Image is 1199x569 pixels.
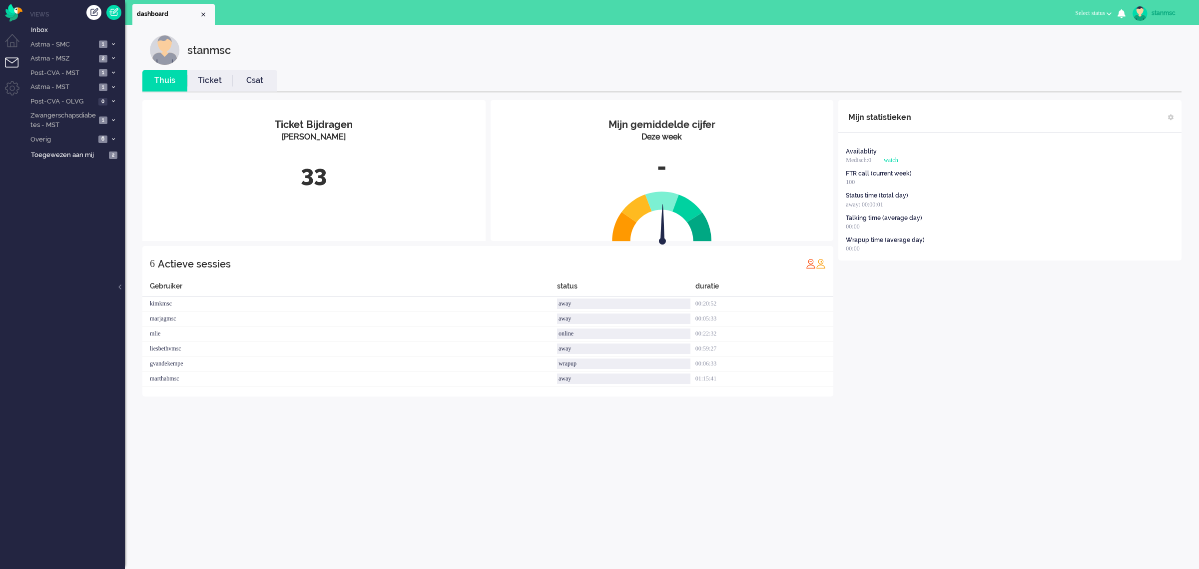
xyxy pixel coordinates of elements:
[29,40,96,49] span: Astma - SMC
[31,150,106,160] span: Toegewezen aan mij
[30,10,125,18] li: Views
[695,296,834,311] div: 00:20:52
[695,311,834,326] div: 00:05:33
[846,236,925,244] div: Wrapup time (average day)
[109,151,117,159] span: 2
[5,81,27,103] li: Admin menu
[29,24,125,35] a: Inbox
[5,4,22,21] img: flow_omnibird.svg
[695,371,834,386] div: 01:15:41
[29,82,96,92] span: Astma - MST
[557,313,690,324] div: away
[86,5,101,20] div: Creëer ticket
[98,135,107,143] span: 6
[232,70,277,91] li: Csat
[846,223,859,230] span: 00:00
[142,75,187,86] a: Thuis
[1152,8,1189,18] div: stanmsc
[846,147,877,156] div: Availablity
[158,254,231,274] div: Actieve sessies
[1133,6,1148,21] img: avatar
[142,326,557,341] div: mlie
[142,296,557,311] div: kimkmsc
[846,178,855,185] span: 100
[142,311,557,326] div: marjagmsc
[98,98,107,105] span: 0
[29,135,95,144] span: Overig
[557,328,690,339] div: online
[695,326,834,341] div: 00:22:32
[99,116,107,124] span: 1
[641,204,684,247] img: arrow.svg
[150,253,155,273] div: 6
[29,54,96,63] span: Astma - MSZ
[187,70,232,91] li: Ticket
[557,373,690,384] div: away
[1069,6,1118,20] button: Select status
[806,258,816,268] img: profile_red.svg
[846,245,859,252] span: 00:00
[199,10,207,18] div: Close tab
[848,107,911,127] div: Mijn statistieken
[137,10,199,18] span: dashboard
[99,69,107,76] span: 1
[498,117,826,132] div: Mijn gemiddelde cijfer
[150,117,478,132] div: Ticket Bijdragen
[232,75,277,86] a: Csat
[99,55,107,62] span: 2
[1075,9,1105,16] span: Select status
[99,40,107,48] span: 1
[31,25,125,35] span: Inbox
[498,150,826,183] div: -
[142,371,557,386] div: marthabmsc
[498,131,826,143] div: Deze week
[557,343,690,354] div: away
[846,214,922,222] div: Talking time (average day)
[142,341,557,356] div: liesbethvmsc
[150,35,180,65] img: customer.svg
[29,111,96,129] span: Zwangerschapsdiabetes - MST
[695,281,834,296] div: duratie
[132,4,215,25] li: Dashboard
[150,158,478,191] div: 33
[5,57,27,80] li: Tickets menu
[1131,6,1189,21] a: stanmsc
[187,35,231,65] div: stanmsc
[5,34,27,56] li: Dashboard menu
[846,191,908,200] div: Status time (total day)
[846,169,912,178] div: FTR call (current week)
[5,6,22,14] a: Omnidesk
[142,281,557,296] div: Gebruiker
[846,156,871,163] span: Medisch:0
[846,201,883,208] span: away: 00:00:01
[557,298,690,309] div: away
[142,70,187,91] li: Thuis
[612,191,712,241] img: semi_circle.svg
[884,156,898,163] span: watch
[557,281,695,296] div: status
[142,356,557,371] div: gvandekempe
[695,356,834,371] div: 00:06:33
[187,75,232,86] a: Ticket
[557,358,690,369] div: wrapup
[150,131,478,143] div: [PERSON_NAME]
[29,68,96,78] span: Post-CVA - MST
[816,258,826,268] img: profile_orange.svg
[695,341,834,356] div: 00:59:27
[1069,3,1118,25] li: Select status
[29,97,95,106] span: Post-CVA - OLVG
[29,149,125,160] a: Toegewezen aan mij 2
[106,5,121,20] a: Quick Ticket
[99,83,107,91] span: 1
